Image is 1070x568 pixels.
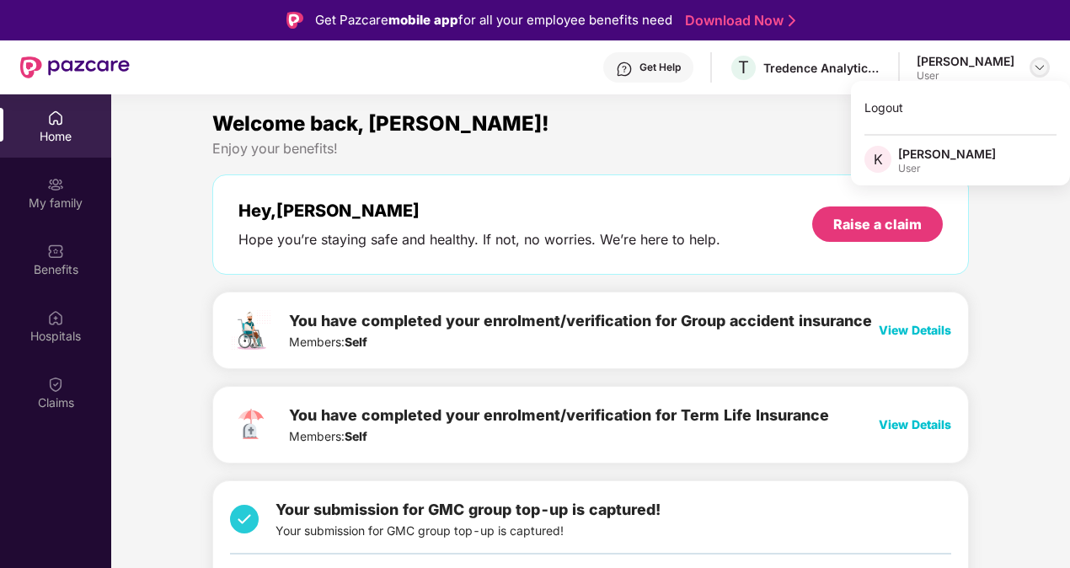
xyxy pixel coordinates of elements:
[238,231,720,249] div: Hope you’re staying safe and healthy. If not, no worries. We’re here to help.
[315,10,672,30] div: Get Pazcare for all your employee benefits need
[616,61,633,78] img: svg+xml;base64,PHN2ZyBpZD0iSGVscC0zMngzMiIgeG1sbnM9Imh0dHA6Ly93d3cudzMub3JnLzIwMDAvc3ZnIiB3aWR0aD...
[276,501,661,518] span: Your submission for GMC group top-up is captured!
[879,417,951,431] span: View Details
[276,498,661,540] div: Your submission for GMC group top-up is captured!
[286,12,303,29] img: Logo
[212,111,549,136] span: Welcome back, [PERSON_NAME]!
[639,61,681,74] div: Get Help
[47,243,64,260] img: svg+xml;base64,PHN2ZyBpZD0iQmVuZWZpdHMiIHhtbG5zPSJodHRwOi8vd3d3LnczLm9yZy8yMDAwL3N2ZyIgd2lkdGg9Ij...
[47,176,64,193] img: svg+xml;base64,PHN2ZyB3aWR0aD0iMjAiIGhlaWdodD0iMjAiIHZpZXdCb3g9IjAgMCAyMCAyMCIgZmlsbD0ibm9uZSIgeG...
[388,12,458,28] strong: mobile app
[833,215,922,233] div: Raise a claim
[230,309,272,351] img: svg+xml;base64,PHN2ZyB4bWxucz0iaHR0cDovL3d3dy53My5vcmcvMjAwMC9zdmciIHdpZHRoPSIxMzIuNzYzIiBoZWlnaH...
[879,323,951,337] span: View Details
[230,498,259,540] img: svg+xml;base64,PHN2ZyB4bWxucz0iaHR0cDovL3d3dy53My5vcmcvMjAwMC9zdmciIHdpZHRoPSIzNCIgaGVpZ2h0PSIzNC...
[47,110,64,126] img: svg+xml;base64,PHN2ZyBpZD0iSG9tZSIgeG1sbnM9Imh0dHA6Ly93d3cudzMub3JnLzIwMDAvc3ZnIiB3aWR0aD0iMjAiIG...
[851,91,1070,124] div: Logout
[789,12,795,29] img: Stroke
[685,12,790,29] a: Download Now
[917,69,1014,83] div: User
[898,162,996,175] div: User
[47,309,64,326] img: svg+xml;base64,PHN2ZyBpZD0iSG9zcGl0YWxzIiB4bWxucz0iaHR0cDovL3d3dy53My5vcmcvMjAwMC9zdmciIHdpZHRoPS...
[47,376,64,393] img: svg+xml;base64,PHN2ZyBpZD0iQ2xhaW0iIHhtbG5zPSJodHRwOi8vd3d3LnczLm9yZy8yMDAwL3N2ZyIgd2lkdGg9IjIwIi...
[289,312,872,330] span: You have completed your enrolment/verification for Group accident insurance
[898,146,996,162] div: [PERSON_NAME]
[874,149,883,169] span: K
[345,429,367,443] b: Self
[345,335,367,349] b: Self
[917,53,1014,69] div: [PERSON_NAME]
[738,57,749,78] span: T
[289,406,829,424] span: You have completed your enrolment/verification for Term Life Insurance
[238,201,720,221] div: Hey, [PERSON_NAME]
[289,309,872,351] div: Members:
[212,140,969,158] div: Enjoy your benefits!
[1033,61,1046,74] img: svg+xml;base64,PHN2ZyBpZD0iRHJvcGRvd24tMzJ4MzIiIHhtbG5zPSJodHRwOi8vd3d3LnczLm9yZy8yMDAwL3N2ZyIgd2...
[289,404,829,446] div: Members:
[230,404,272,446] img: svg+xml;base64,PHN2ZyB4bWxucz0iaHR0cDovL3d3dy53My5vcmcvMjAwMC9zdmciIHdpZHRoPSI3MiIgaGVpZ2h0PSI3Mi...
[763,60,881,76] div: Tredence Analytics Solutions Private Limited
[20,56,130,78] img: New Pazcare Logo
